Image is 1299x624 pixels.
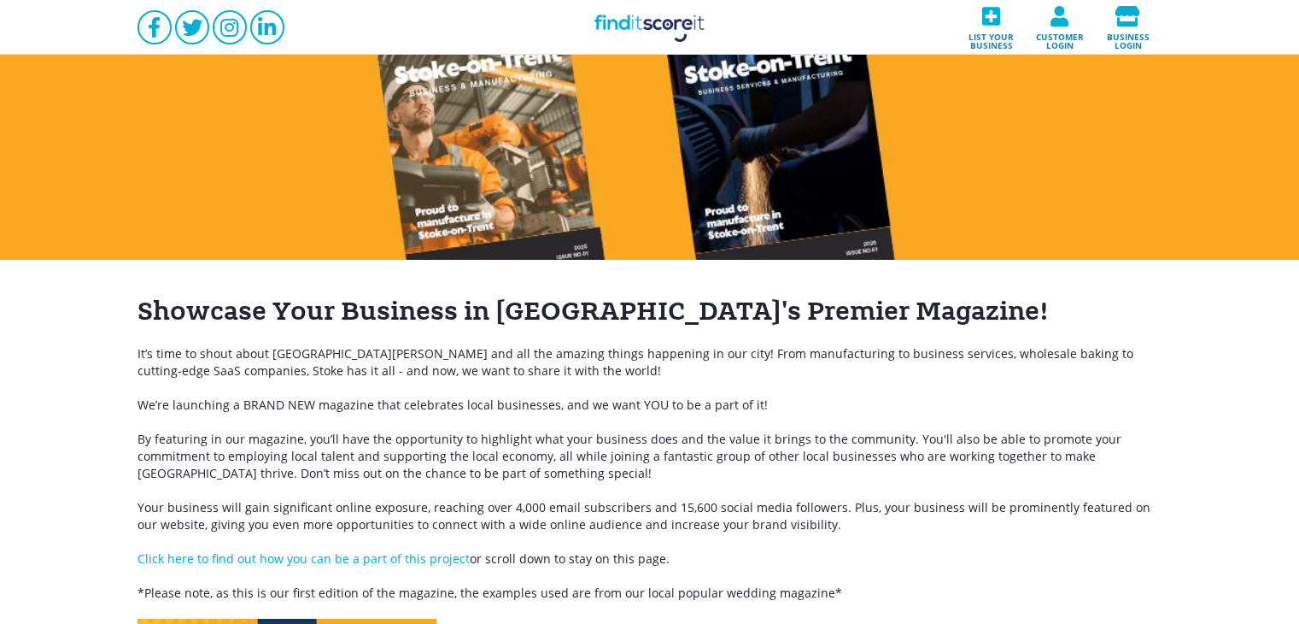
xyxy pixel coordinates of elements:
[138,294,1162,328] h1: Showcase Your Business in [GEOGRAPHIC_DATA]'s Premier Magazine!
[138,431,1162,482] p: By featuring in our magazine, you’ll have the opportunity to highlight what your business does an...
[138,550,470,567] a: Click here to find out how you can be a part of this project
[1094,1,1162,55] a: Business login
[1026,1,1094,55] a: Customer login
[957,1,1026,55] a: List your business
[138,397,1162,414] p: We’re launching a BRAND NEW magazine that celebrates local businesses, and we want YOU to be a pa...
[138,550,1162,568] p: or scroll down to stay on this page.
[138,585,1162,602] p: *Please note, as this is our first edition of the magazine, the examples used are from our local ...
[963,26,1021,50] span: List your business
[1099,26,1157,50] span: Business login
[1031,26,1089,50] span: Customer login
[138,345,1162,380] p: It’s time to shout about [GEOGRAPHIC_DATA][PERSON_NAME] and all the amazing things happening in o...
[138,499,1162,533] p: Your business will gain significant online exposure, reaching over 4,000 email subscribers and 15...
